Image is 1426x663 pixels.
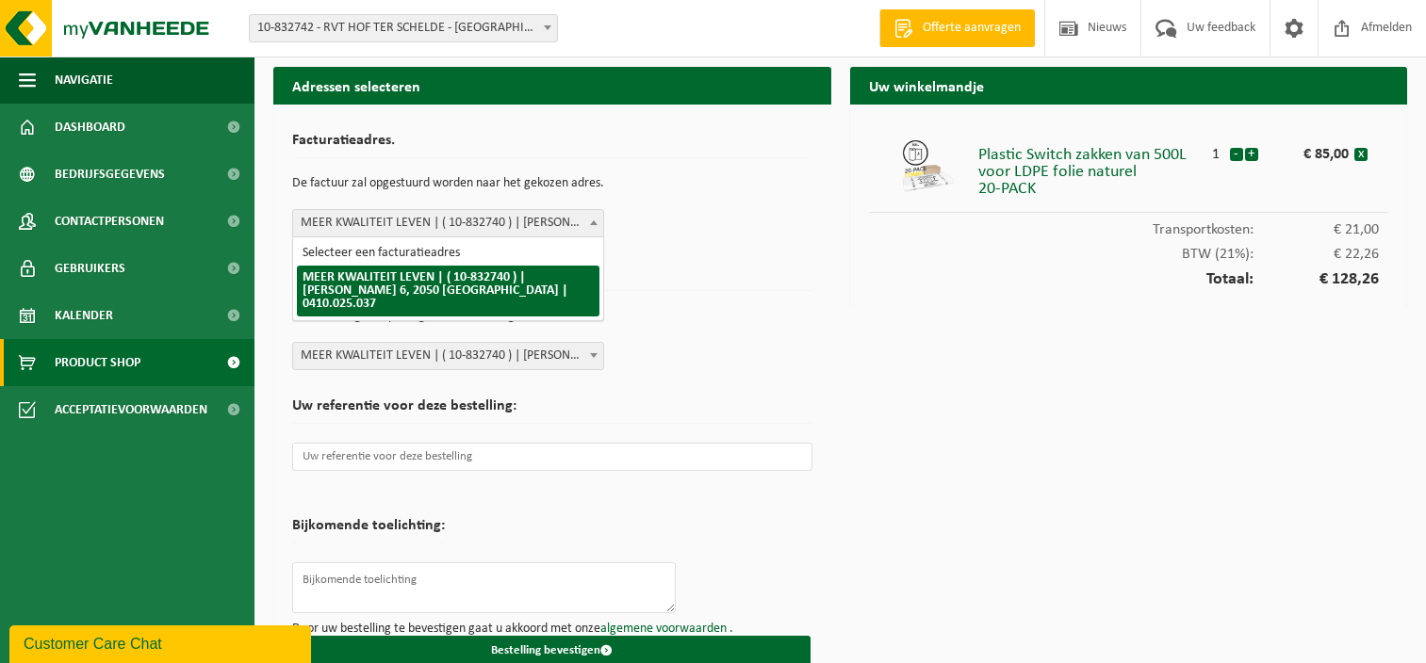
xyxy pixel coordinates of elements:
button: x [1354,148,1368,161]
span: Dashboard [55,104,125,151]
div: € 85,00 [1279,137,1354,162]
button: - [1230,148,1243,161]
span: Kalender [55,292,113,339]
input: Uw referentie voor deze bestelling [292,443,812,471]
div: Plastic Switch zakken van 500L voor LDPE folie naturel 20-PACK [978,137,1204,198]
span: € 22,26 [1254,247,1379,262]
iframe: chat widget [9,622,315,663]
span: Navigatie [55,57,113,104]
span: MEER KWALITEIT LEVEN | ( 10-832740 ) | AUGUST VERMEYLENLAAN 6, 2050 ANTWERPEN | 0410.025.037 [292,209,604,237]
p: Door uw bestelling te bevestigen gaat u akkoord met onze [292,623,812,636]
button: + [1245,148,1258,161]
span: Contactpersonen [55,198,164,245]
div: Totaal: [869,262,1389,288]
div: BTW (21%): [869,237,1389,262]
span: MEER KWALITEIT LEVEN | ( 10-832740 ) | AUGUST VERMEYLENLAAN 6, 2050 ANTWERPEN | 0410.025.037 [293,210,603,236]
div: Transportkosten: [869,213,1389,237]
h2: Adressen selecteren [273,67,831,104]
h2: Facturatieadres. [292,133,812,158]
a: Offerte aanvragen [879,9,1035,47]
span: Bedrijfsgegevens [55,151,165,198]
span: Acceptatievoorwaarden [55,386,207,433]
h2: Uw winkelmandje [850,67,1408,104]
h2: Bijkomende toelichting: [292,518,445,543]
img: 01-999961 [900,137,957,194]
span: Gebruikers [55,245,125,292]
span: 10-832742 - RVT HOF TER SCHELDE - ANTWERPEN [250,15,557,41]
div: 1 [1204,137,1229,162]
span: Product Shop [55,339,140,386]
a: algemene voorwaarden . [600,622,733,636]
span: MEER KWALITEIT LEVEN | ( 10-832740 ) | AUGUST VERMEYLENLAAN 6, 2050 ANTWERPEN | 0410.025.037 [292,342,604,370]
h2: Uw referentie voor deze bestelling: [292,398,812,424]
li: MEER KWALITEIT LEVEN | ( 10-832740 ) | [PERSON_NAME] 6, 2050 [GEOGRAPHIC_DATA] | 0410.025.037 [297,266,599,316]
span: MEER KWALITEIT LEVEN | ( 10-832740 ) | AUGUST VERMEYLENLAAN 6, 2050 ANTWERPEN | 0410.025.037 [293,343,603,369]
span: € 21,00 [1254,222,1379,237]
span: 10-832742 - RVT HOF TER SCHELDE - ANTWERPEN [249,14,558,42]
p: De factuur zal opgestuurd worden naar het gekozen adres. [292,168,812,200]
span: Offerte aanvragen [918,19,1025,38]
span: € 128,26 [1254,271,1379,288]
li: Selecteer een facturatieadres [297,241,599,266]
